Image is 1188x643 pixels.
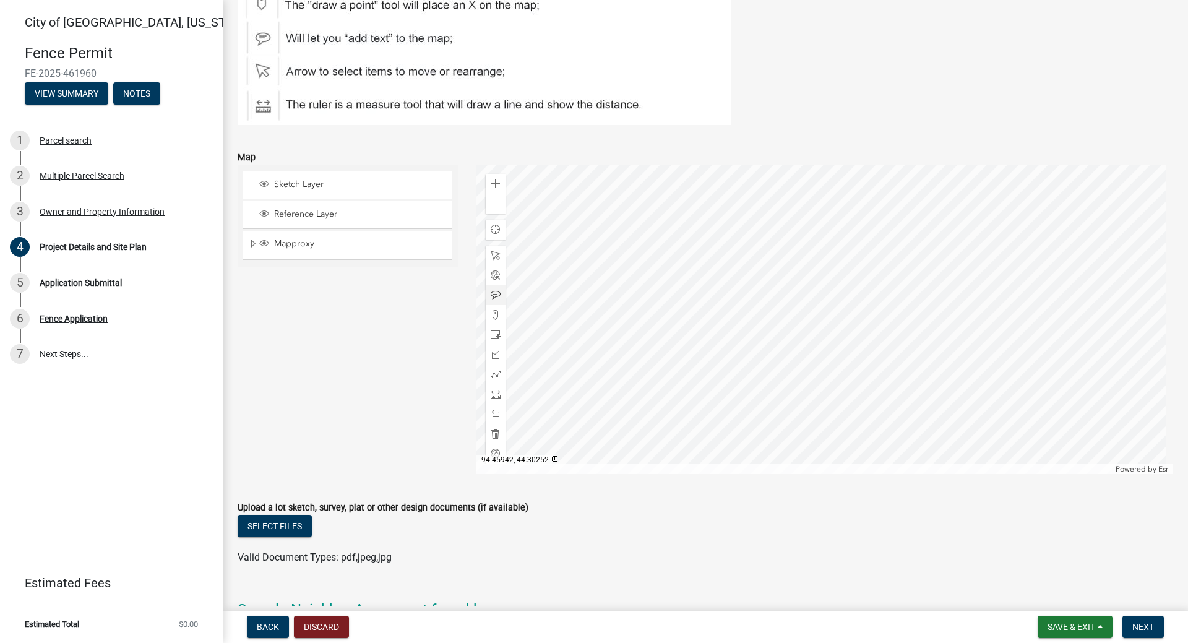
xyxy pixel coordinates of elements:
li: Mapproxy [243,231,452,259]
wm-modal-confirm: Summary [25,89,108,99]
div: 5 [10,273,30,293]
wm-modal-confirm: Notes [113,89,160,99]
span: Sketch Layer [271,179,448,190]
div: Multiple Parcel Search [40,171,124,180]
div: Application Submittal [40,278,122,287]
span: Back [257,622,279,632]
a: Estimated Fees [10,571,203,595]
span: FE-2025-461960 [25,67,198,79]
div: Sketch Layer [257,179,448,191]
div: Powered by [1113,464,1173,474]
span: Reference Layer [271,209,448,220]
div: 6 [10,309,30,329]
span: Estimated Total [25,620,79,628]
button: Select files [238,515,312,537]
div: Zoom out [486,194,506,214]
span: Mapproxy [271,238,448,249]
span: Valid Document Types: pdf,jpeg,jpg [238,551,392,563]
div: 2 [10,166,30,186]
label: Map [238,153,256,162]
div: Mapproxy [257,238,448,251]
h4: Fence Permit [25,45,213,63]
a: Sample Neighbor Agreement found here. [238,601,506,618]
div: 4 [10,237,30,257]
div: 7 [10,344,30,364]
div: Fence Application [40,314,108,323]
div: Owner and Property Information [40,207,165,216]
button: View Summary [25,82,108,105]
ul: Layer List [242,168,454,263]
div: 3 [10,202,30,222]
button: Notes [113,82,160,105]
div: Parcel search [40,136,92,145]
span: $0.00 [179,620,198,628]
button: Discard [294,616,349,638]
span: Expand [248,238,257,251]
button: Next [1122,616,1164,638]
span: Next [1132,622,1154,632]
button: Save & Exit [1038,616,1113,638]
div: Project Details and Site Plan [40,243,147,251]
span: Save & Exit [1048,622,1095,632]
div: Zoom in [486,174,506,194]
li: Sketch Layer [243,171,452,199]
div: Reference Layer [257,209,448,221]
button: Back [247,616,289,638]
div: Find my location [486,220,506,240]
a: Esri [1158,465,1170,473]
li: Reference Layer [243,201,452,229]
span: City of [GEOGRAPHIC_DATA], [US_STATE] [25,15,250,30]
label: Upload a lot sketch, survey, plat or other design documents (if available) [238,504,528,512]
div: 1 [10,131,30,150]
